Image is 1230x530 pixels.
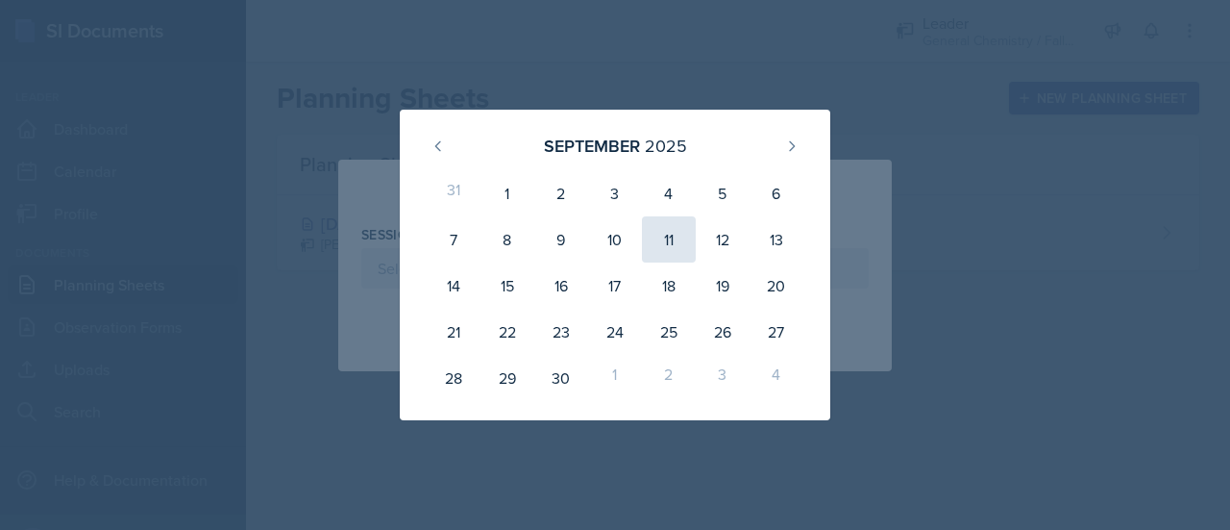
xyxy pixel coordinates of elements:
div: 6 [750,170,803,216]
div: September [544,133,640,159]
div: 9 [534,216,588,263]
div: 25 [642,309,696,355]
div: 2025 [645,133,687,159]
div: 20 [750,263,803,309]
div: 12 [696,216,750,263]
div: 22 [480,309,534,355]
div: 15 [480,263,534,309]
div: 4 [750,355,803,401]
div: 10 [588,216,642,263]
div: 23 [534,309,588,355]
div: 31 [427,170,480,216]
div: 3 [696,355,750,401]
div: 13 [750,216,803,263]
div: 30 [534,355,588,401]
div: 18 [642,263,696,309]
div: 19 [696,263,750,309]
div: 4 [642,170,696,216]
div: 1 [480,170,534,216]
div: 2 [642,355,696,401]
div: 8 [480,216,534,263]
div: 1 [588,355,642,401]
div: 17 [588,263,642,309]
div: 26 [696,309,750,355]
div: 16 [534,263,588,309]
div: 28 [427,355,480,401]
div: 24 [588,309,642,355]
div: 7 [427,216,480,263]
div: 11 [642,216,696,263]
div: 3 [588,170,642,216]
div: 2 [534,170,588,216]
div: 27 [750,309,803,355]
div: 5 [696,170,750,216]
div: 14 [427,263,480,309]
div: 21 [427,309,480,355]
div: 29 [480,355,534,401]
